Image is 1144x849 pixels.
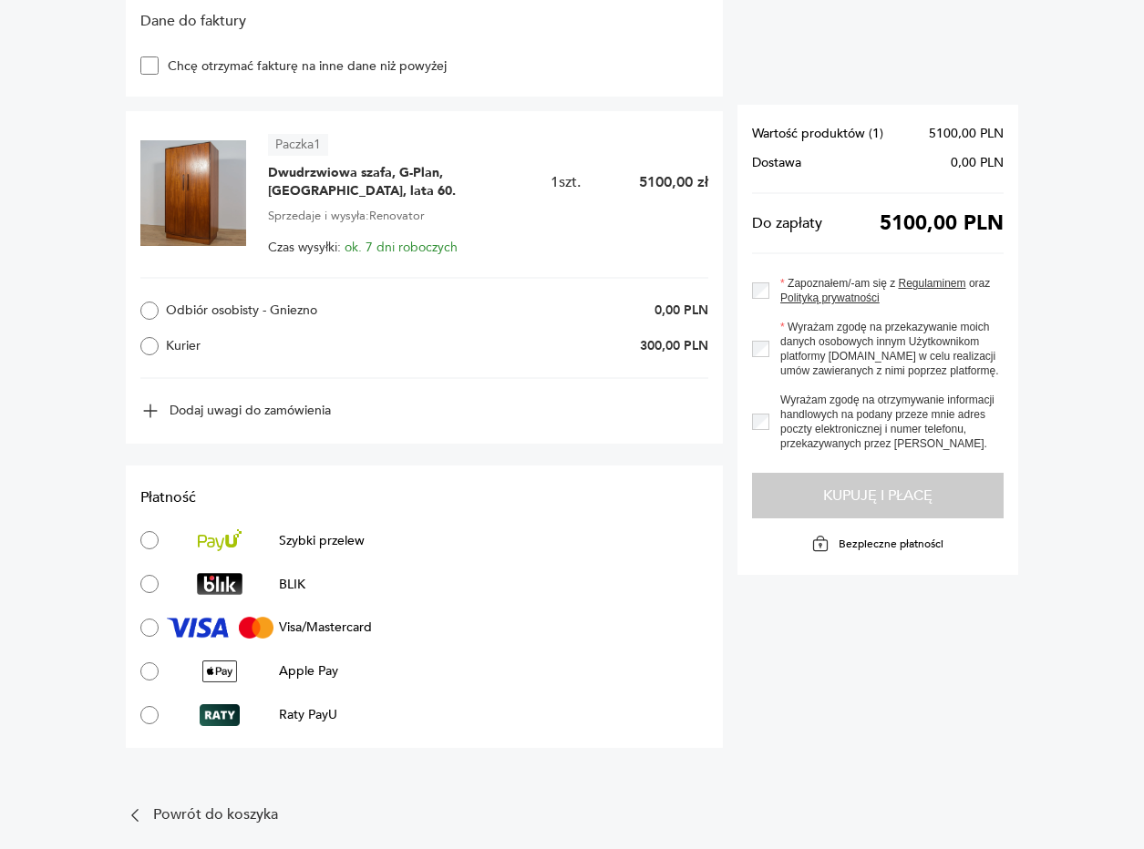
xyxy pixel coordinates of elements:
span: ok. 7 dni roboczych [345,239,458,256]
a: Regulaminem [898,277,965,290]
span: Sprzedaje i wysyła: Renovator [268,206,425,226]
p: Bezpieczne płatności [839,537,943,551]
label: Wyrażam zgodę na otrzymywanie informacji handlowych na podany przeze mnie adres poczty elektronic... [769,393,1004,451]
input: Szybki przelewSzybki przelew [140,531,159,549]
p: 300,00 PLN [640,337,708,354]
img: Ikona kłódki [811,535,830,553]
label: Kurier [140,337,382,355]
label: Zapoznałem/-am się z oraz [769,276,1004,305]
img: Dwudrzwiowa szafa, G-Plan, Wielka Brytania, lata 60. [140,140,246,246]
input: Raty PayURaty PayU [140,706,159,724]
span: 1 szt. [551,172,581,192]
p: Apple Pay [279,662,338,680]
article: Paczka 1 [268,134,328,156]
p: Raty PayU [279,706,337,723]
img: Visa/Mastercard [167,617,273,639]
a: Powrót do koszyka [126,806,723,824]
p: 5100,00 zł [639,172,708,192]
p: 0,00 PLN [654,302,708,319]
img: Apple Pay [202,660,237,682]
input: Visa/MastercardVisa/Mastercard [140,619,159,637]
input: BLIKBLIK [140,575,159,593]
h2: Płatność [140,487,708,507]
span: 0,00 PLN [951,156,1004,170]
img: BLIK [197,573,243,595]
label: Odbiór osobisty - Gniezno [140,302,382,320]
p: Visa/Mastercard [279,619,372,636]
h2: Dane do faktury [140,11,549,31]
label: Wyrażam zgodę na przekazywanie moich danych osobowych innym Użytkownikom platformy [DOMAIN_NAME] ... [769,320,1004,378]
img: Szybki przelew [198,529,242,551]
input: Odbiór osobisty - Gniezno [140,302,159,320]
input: Apple PayApple Pay [140,662,159,680]
span: Dostawa [752,156,801,170]
span: Dwudrzwiowa szafa, G-Plan, [GEOGRAPHIC_DATA], lata 60. [268,164,496,200]
span: 5100,00 PLN [880,216,1004,230]
p: Powrót do koszyka [153,809,278,821]
label: Chcę otrzymać fakturę na inne dane niż powyżej [159,57,447,75]
span: Do zapłaty [752,216,822,230]
p: Szybki przelew [279,532,365,549]
button: Dodaj uwagi do zamówienia [140,401,331,421]
a: Polityką prywatności [780,292,880,304]
p: BLIK [279,576,305,593]
span: Czas wysyłki: [268,240,458,255]
img: Raty PayU [200,704,239,726]
input: Kurier [140,337,159,355]
span: Wartość produktów ( 1 ) [752,127,883,141]
span: 5100,00 PLN [929,127,1004,141]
